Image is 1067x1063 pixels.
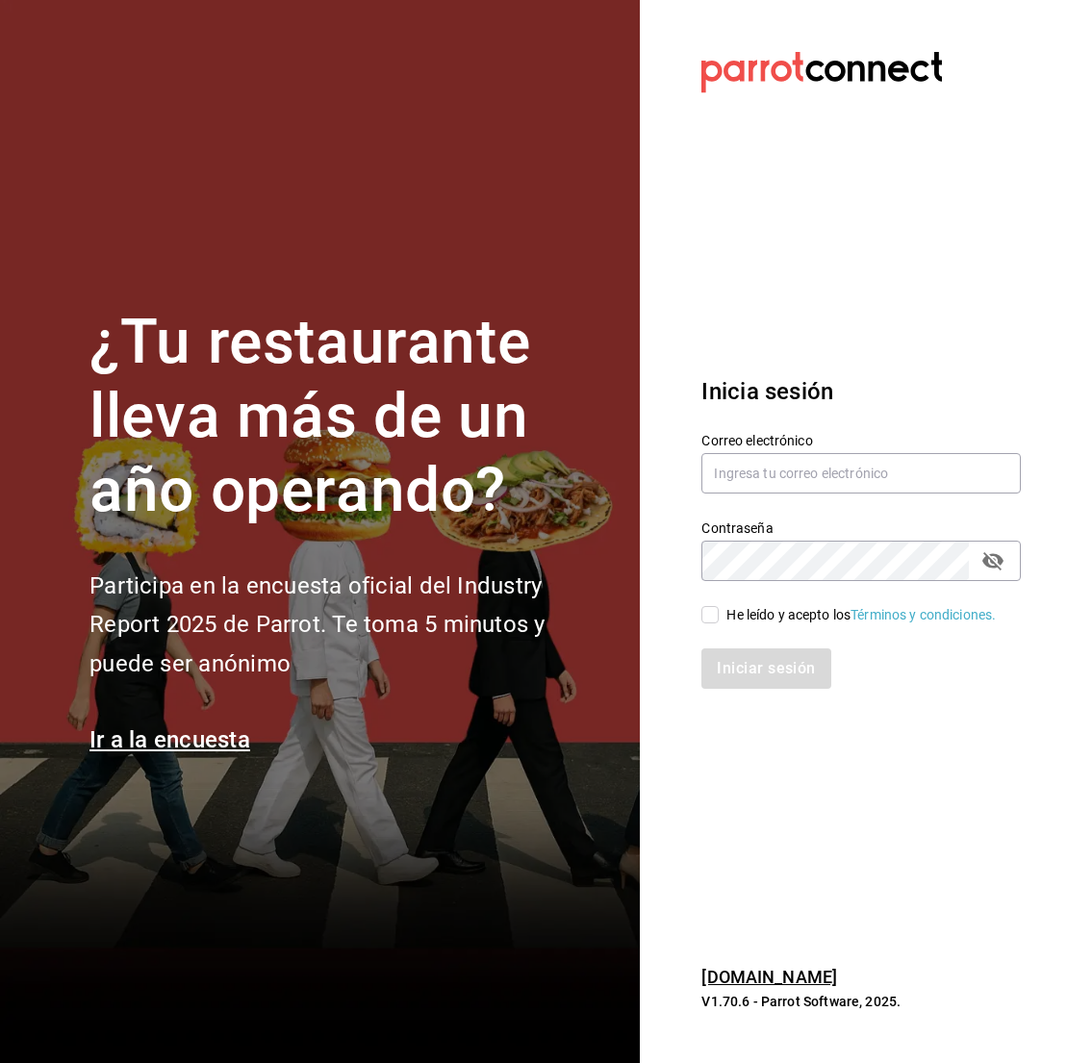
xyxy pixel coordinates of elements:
h1: ¿Tu restaurante lleva más de un año operando? [89,306,609,527]
button: passwordField [977,544,1009,577]
h3: Inicia sesión [701,374,1021,409]
input: Ingresa tu correo electrónico [701,453,1021,494]
a: Términos y condiciones. [851,607,996,622]
div: He leído y acepto los [726,605,996,625]
a: Ir a la encuesta [89,726,250,753]
h2: Participa en la encuesta oficial del Industry Report 2025 de Parrot. Te toma 5 minutos y puede se... [89,567,609,684]
p: V1.70.6 - Parrot Software, 2025. [701,992,1021,1011]
label: Contraseña [701,521,1021,535]
a: [DOMAIN_NAME] [701,967,837,987]
label: Correo electrónico [701,434,1021,447]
